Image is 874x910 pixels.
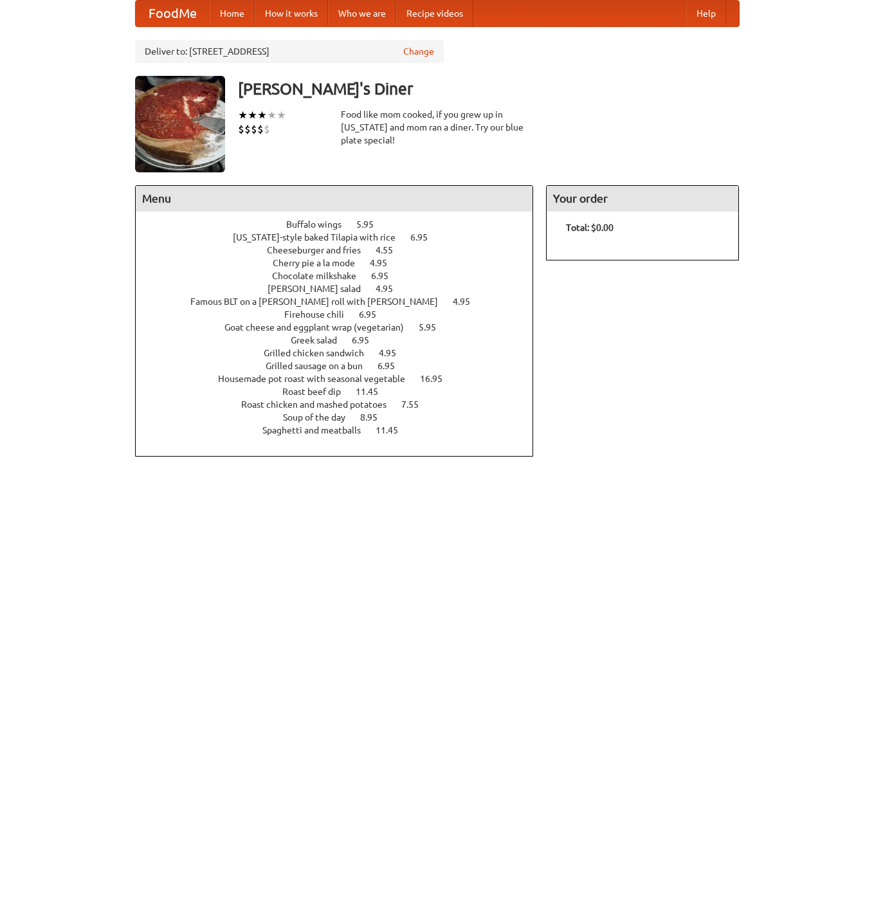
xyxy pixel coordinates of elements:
[224,322,417,332] span: Goat cheese and eggplant wrap (vegetarian)
[453,296,483,307] span: 4.95
[341,108,534,147] div: Food like mom cooked, if you grew up in [US_STATE] and mom ran a diner. Try our blue plate special!
[190,296,494,307] a: Famous BLT on a [PERSON_NAME] roll with [PERSON_NAME] 4.95
[273,258,411,268] a: Cherry pie a la mode 4.95
[190,296,451,307] span: Famous BLT on a [PERSON_NAME] roll with [PERSON_NAME]
[686,1,726,26] a: Help
[136,186,533,212] h4: Menu
[379,348,409,358] span: 4.95
[268,284,374,294] span: [PERSON_NAME] salad
[286,219,354,230] span: Buffalo wings
[233,232,451,242] a: [US_STATE]-style baked Tilapia with rice 6.95
[356,219,387,230] span: 5.95
[224,322,460,332] a: Goat cheese and eggplant wrap (vegetarian) 5.95
[264,122,270,136] li: $
[284,309,400,320] a: Firehouse chili 6.95
[352,335,382,345] span: 6.95
[272,271,369,281] span: Chocolate milkshake
[267,245,417,255] a: Cheeseburger and fries 4.55
[218,374,418,384] span: Housemade pot roast with seasonal vegetable
[264,348,377,358] span: Grilled chicken sandwich
[248,108,257,122] li: ★
[286,219,397,230] a: Buffalo wings 5.95
[282,387,402,397] a: Roast beef dip 11.45
[277,108,286,122] li: ★
[376,245,406,255] span: 4.55
[359,309,389,320] span: 6.95
[262,425,374,435] span: Spaghetti and meatballs
[371,271,401,281] span: 6.95
[410,232,441,242] span: 6.95
[403,45,434,58] a: Change
[241,399,442,410] a: Roast chicken and mashed potatoes 7.55
[238,76,740,102] h3: [PERSON_NAME]'s Diner
[396,1,473,26] a: Recipe videos
[566,223,614,233] b: Total: $0.00
[135,76,225,172] img: angular.jpg
[257,108,267,122] li: ★
[233,232,408,242] span: [US_STATE]-style baked Tilapia with rice
[266,361,376,371] span: Grilled sausage on a bun
[547,186,738,212] h4: Your order
[266,361,419,371] a: Grilled sausage on a bun 6.95
[283,412,401,423] a: Soup of the day 8.95
[264,348,420,358] a: Grilled chicken sandwich 4.95
[419,322,449,332] span: 5.95
[262,425,422,435] a: Spaghetti and meatballs 11.45
[238,122,244,136] li: $
[255,1,328,26] a: How it works
[291,335,350,345] span: Greek salad
[273,258,368,268] span: Cherry pie a la mode
[282,387,354,397] span: Roast beef dip
[136,1,210,26] a: FoodMe
[291,335,393,345] a: Greek salad 6.95
[370,258,400,268] span: 4.95
[356,387,391,397] span: 11.45
[251,122,257,136] li: $
[244,122,251,136] li: $
[378,361,408,371] span: 6.95
[283,412,358,423] span: Soup of the day
[268,284,417,294] a: [PERSON_NAME] salad 4.95
[218,374,466,384] a: Housemade pot roast with seasonal vegetable 16.95
[376,284,406,294] span: 4.95
[376,425,411,435] span: 11.45
[272,271,412,281] a: Chocolate milkshake 6.95
[284,309,357,320] span: Firehouse chili
[267,245,374,255] span: Cheeseburger and fries
[420,374,455,384] span: 16.95
[241,399,399,410] span: Roast chicken and mashed potatoes
[210,1,255,26] a: Home
[401,399,432,410] span: 7.55
[360,412,390,423] span: 8.95
[135,40,444,63] div: Deliver to: [STREET_ADDRESS]
[267,108,277,122] li: ★
[238,108,248,122] li: ★
[257,122,264,136] li: $
[328,1,396,26] a: Who we are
